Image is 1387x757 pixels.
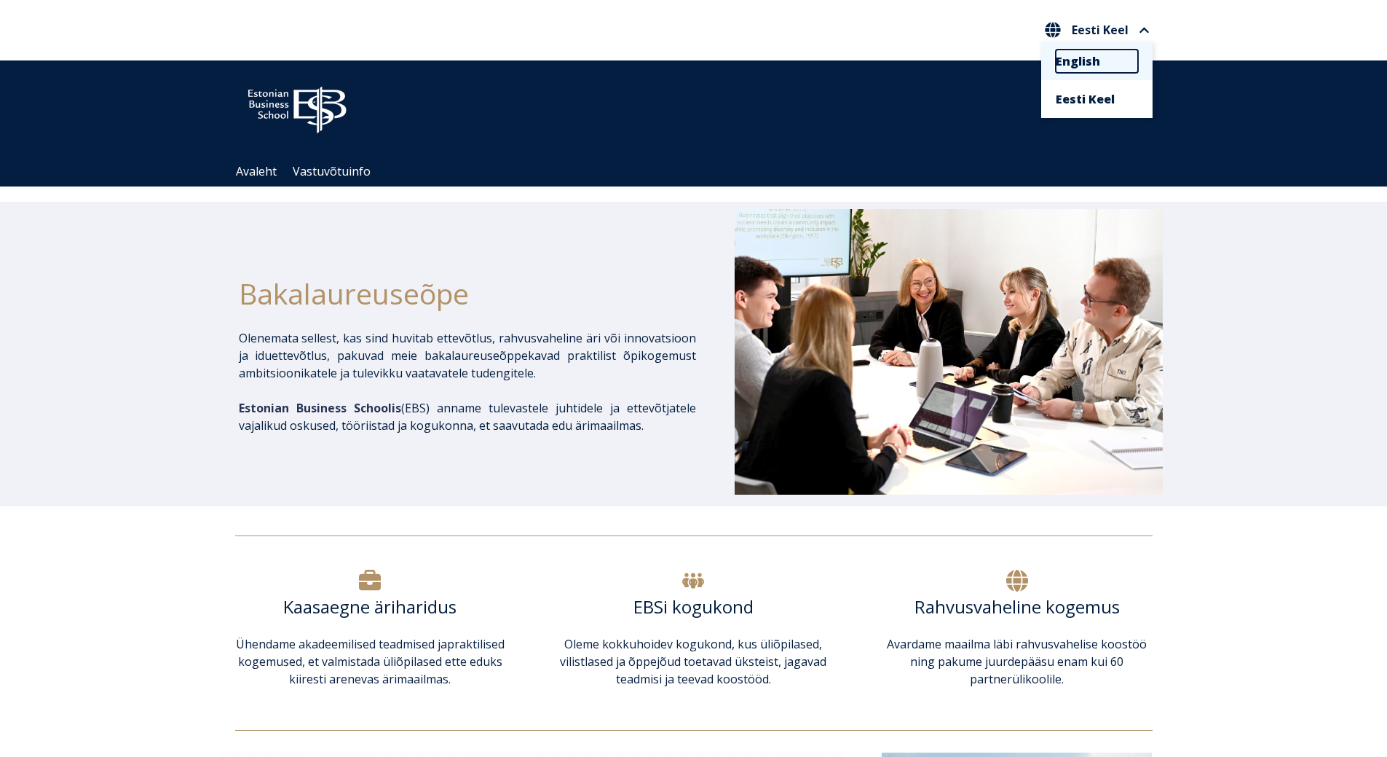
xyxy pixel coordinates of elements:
h6: EBSi kogukond [558,596,829,618]
p: Avardame maailma läbi rahvusvahelise koostöö ning pakume juurdepääsu enam kui 60 partnerülikoolile. [882,635,1152,688]
p: Olenemata sellest, kas sind huvitab ettevõtlus, rahvusvaheline äri või innovatsioon ja iduettevõt... [239,329,696,382]
a: English [1056,50,1138,73]
span: Eesti Keel [1072,24,1129,36]
a: Vastuvõtuinfo [293,163,371,179]
nav: Vali oma keel [1041,18,1153,42]
h1: Bakalaureuseõpe [239,272,696,315]
a: Eesti Keel [1056,87,1138,111]
p: EBS) anname tulevastele juhtidele ja ettevõtjatele vajalikud oskused, tööriistad ja kogukonna, et... [239,399,696,434]
img: Bakalaureusetudengid [735,209,1163,495]
h6: Rahvusvaheline kogemus [882,596,1152,618]
img: ebs_logo2016_white [235,75,359,138]
span: ( [239,400,405,416]
div: Navigation Menu [228,157,1174,187]
span: Oleme kokkuhoidev kogukond, kus üliõpilased, vilistlased ja õppejõud toetavad üksteist, jagavad t... [560,636,826,687]
h6: Kaasaegne äriharidus [235,596,505,618]
span: Ühendame akadeemilised teadmised ja [236,636,447,652]
span: praktilised kogemused, et valmistada üliõpilased ette eduks kiiresti arenevas ärimaailmas. [238,636,505,687]
span: Estonian Business Schoolis [239,400,401,416]
a: Avaleht [236,163,277,179]
button: Eesti Keel [1041,18,1153,42]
